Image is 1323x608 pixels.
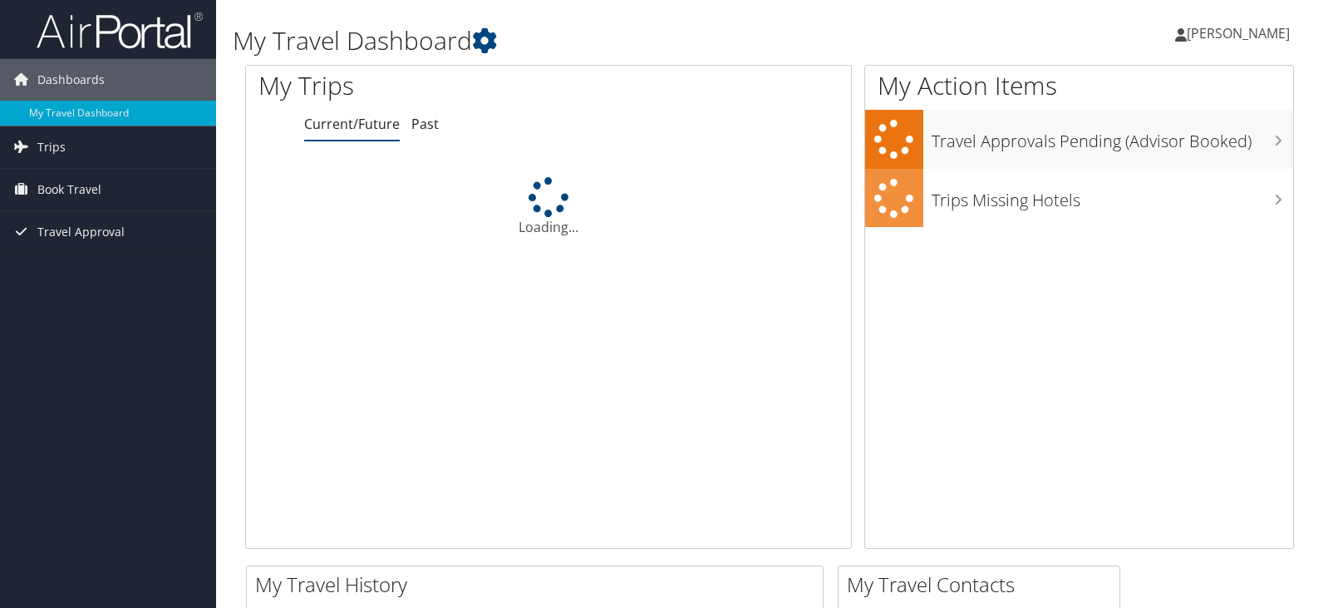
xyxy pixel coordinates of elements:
h3: Trips Missing Hotels [932,180,1293,212]
a: Travel Approvals Pending (Advisor Booked) [865,110,1293,169]
h3: Travel Approvals Pending (Advisor Booked) [932,121,1293,153]
h2: My Travel Contacts [847,571,1119,599]
h1: My Travel Dashboard [233,23,948,58]
img: airportal-logo.png [37,11,203,50]
a: Trips Missing Hotels [865,169,1293,228]
h1: My Action Items [865,68,1293,103]
div: Loading... [246,177,851,237]
h1: My Trips [258,68,587,103]
a: [PERSON_NAME] [1175,8,1306,58]
h2: My Travel History [255,571,823,599]
span: Trips [37,126,66,168]
a: Past [411,115,439,133]
span: Travel Approval [37,211,125,253]
span: [PERSON_NAME] [1187,24,1290,42]
a: Current/Future [304,115,400,133]
span: Dashboards [37,59,105,101]
span: Book Travel [37,169,101,210]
